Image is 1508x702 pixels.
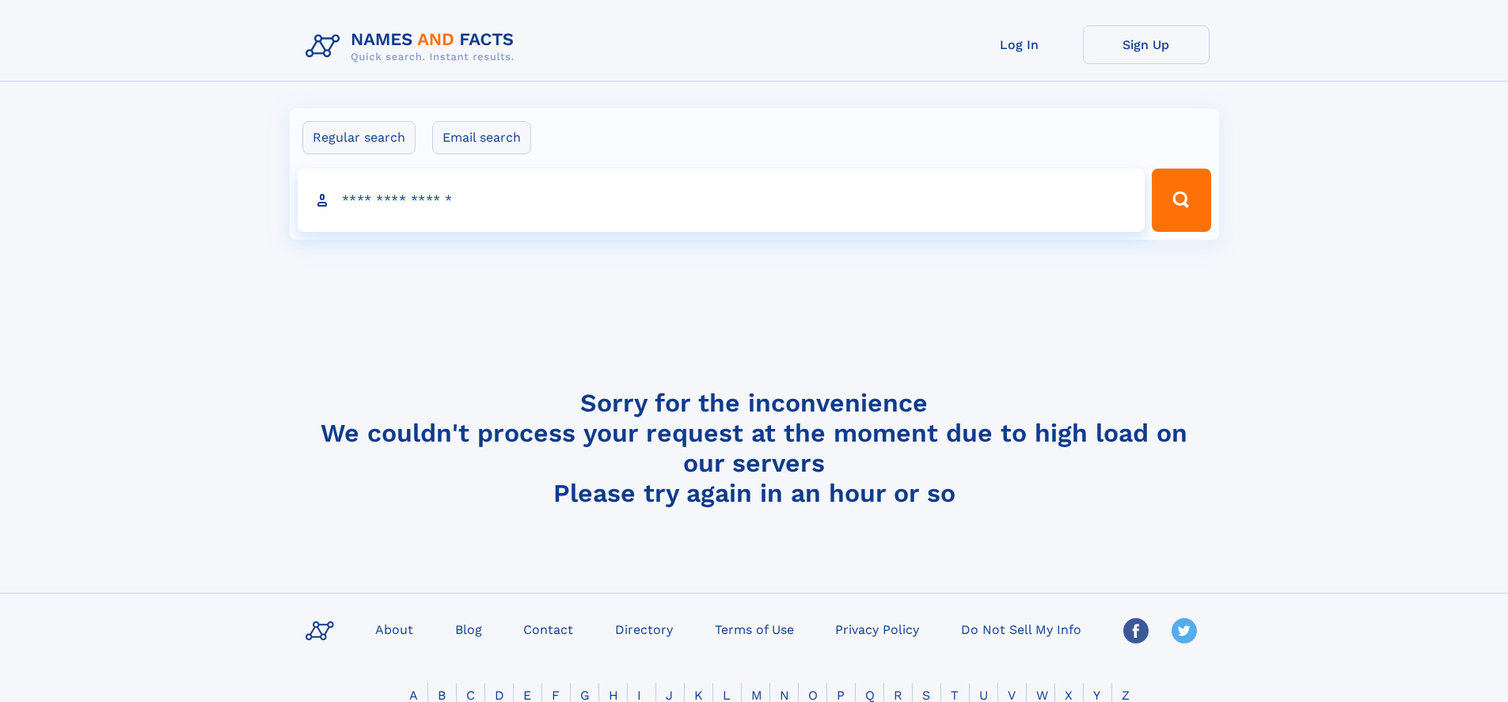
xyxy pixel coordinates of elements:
a: Directory [609,617,679,640]
a: Blog [449,617,488,640]
a: Sign Up [1083,25,1210,64]
a: Contact [517,617,579,640]
a: Do Not Sell My Info [955,617,1088,640]
input: search input [298,169,1145,232]
h4: Sorry for the inconvenience We couldn't process your request at the moment due to high load on ou... [299,388,1210,508]
a: About [369,617,420,640]
button: Search Button [1152,169,1210,232]
img: Facebook [1123,618,1149,643]
label: Regular search [302,121,416,154]
img: Twitter [1172,618,1197,643]
a: Privacy Policy [829,617,925,640]
a: Terms of Use [708,617,800,640]
a: Log In [956,25,1083,64]
img: Logo Names and Facts [299,25,527,68]
label: Email search [432,121,531,154]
